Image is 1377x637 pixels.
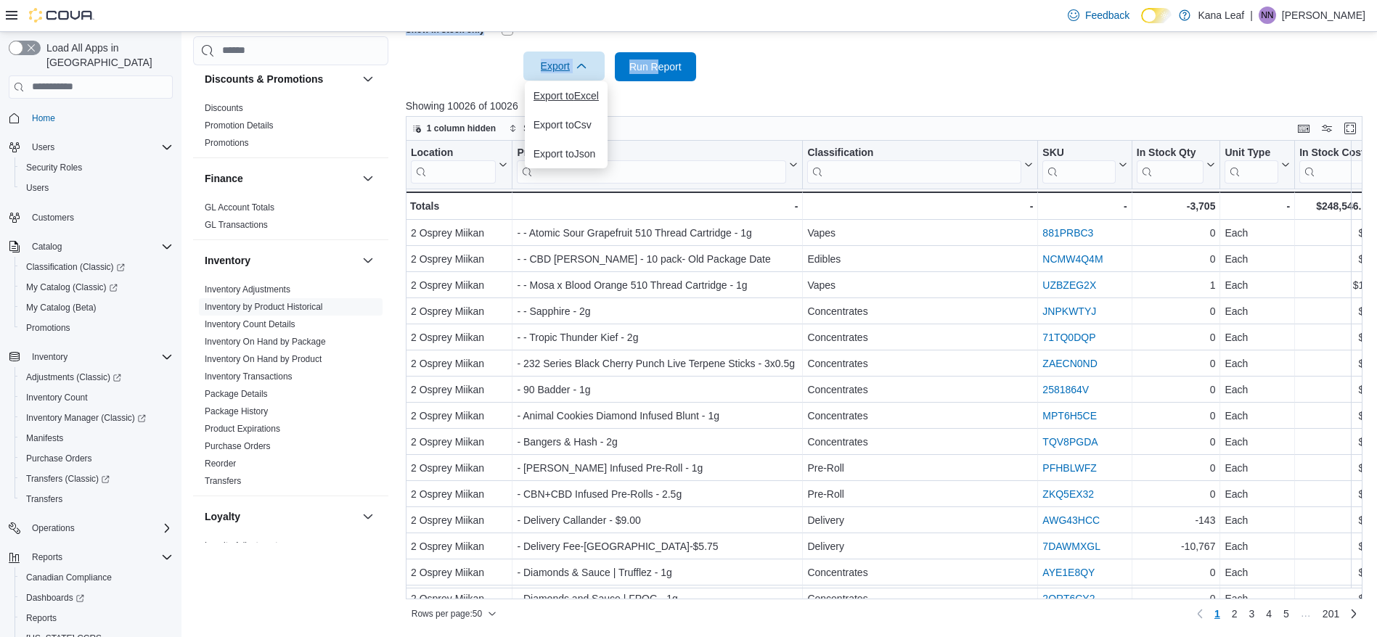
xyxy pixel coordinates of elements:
span: Classification (Classic) [20,258,173,276]
div: 2 Osprey Miikan [411,329,507,346]
div: Each [1225,224,1290,242]
button: Finance [205,171,356,186]
span: 1 column hidden [427,123,496,134]
span: 201 [1323,607,1339,621]
a: Purchase Orders [20,450,98,467]
a: Transfers (Classic) [20,470,115,488]
div: Location [411,146,496,160]
a: GL Account Totals [205,202,274,213]
span: Canadian Compliance [26,572,112,583]
a: AWG43HCC [1042,514,1100,526]
img: Cova [29,8,94,22]
div: Unit Type [1225,146,1278,160]
button: SKU [1042,146,1127,183]
span: Users [26,182,49,194]
p: Kana Leaf [1198,7,1244,24]
a: Discounts [205,103,243,113]
span: Inventory Transactions [205,371,293,382]
button: Inventory [205,253,356,268]
button: Users [3,137,179,157]
a: Package Details [205,389,268,399]
h3: Inventory [205,253,250,268]
div: Each [1225,381,1290,398]
span: Inventory Manager (Classic) [20,409,173,427]
div: Unit Type [1225,146,1278,183]
a: GL Transactions [205,220,268,230]
button: Manifests [15,428,179,448]
div: - Delivery Callander - $9.00 [517,511,798,529]
span: Inventory Count Details [205,318,295,330]
a: Transfers [20,490,68,508]
a: Transfers (Classic) [15,469,179,489]
a: 2581864V [1042,384,1089,395]
span: Export to Excel [534,90,599,102]
div: 2 Osprey Miikan [411,511,507,529]
button: Finance [359,170,377,187]
div: Each [1225,355,1290,372]
span: Export to Json [534,148,599,160]
div: - [1042,197,1127,215]
div: Each [1225,511,1290,529]
div: 2 Osprey Miikan [411,224,507,242]
div: 2 Osprey Miikan [411,303,507,320]
div: Location [411,146,496,183]
button: Unit Type [1225,146,1290,183]
span: Transfers [205,475,241,487]
div: Finance [193,199,388,239]
span: My Catalog (Beta) [20,299,173,316]
div: SKU URL [1042,146,1115,183]
a: Canadian Compliance [20,569,118,586]
button: Security Roles [15,157,179,178]
div: In Stock Cost [1299,146,1372,183]
div: Concentrates [807,303,1033,320]
div: Concentrates [807,407,1033,424]
a: PFHBLWFZ [1042,462,1096,474]
button: Loyalty [205,509,356,524]
a: Promotion Details [205,120,274,131]
a: NCMW4Q4M [1042,253,1103,265]
span: Promotions [20,319,173,337]
span: Transfers (Classic) [20,470,173,488]
a: Inventory Count [20,389,94,406]
a: ZKQ5EX32 [1042,488,1094,500]
span: My Catalog (Classic) [26,281,118,293]
div: - - CBD [PERSON_NAME] - 10 pack- Old Package Date [517,250,798,268]
span: Export to Csv [534,119,599,131]
button: Inventory Count [15,387,179,408]
a: Customers [26,209,80,226]
a: Dashboards [15,588,179,608]
button: Catalog [3,237,179,257]
a: Promotions [205,138,249,148]
span: Reorder [205,458,236,469]
button: Reports [3,547,179,567]
div: 0 [1137,329,1216,346]
span: Discounts [205,102,243,114]
div: In Stock Qty [1137,146,1204,183]
h3: Discounts & Promotions [205,72,323,86]
div: 2 Osprey Miikan [411,433,507,451]
div: Concentrates [807,329,1033,346]
div: - CBN+CBD Infused Pre-Rolls - 2.5g [517,485,798,503]
span: GL Transactions [205,219,268,231]
button: Home [3,107,179,128]
div: - - Sapphire - 2g [517,303,798,320]
a: Inventory On Hand by Product [205,354,322,364]
div: -143 [1137,511,1216,529]
div: - [PERSON_NAME] Infused Pre-Roll - 1g [517,459,798,477]
button: Sort fields [503,120,568,137]
span: 2 [1232,607,1238,621]
span: Export [532,52,596,81]
div: - [1225,197,1290,215]
p: | [1250,7,1253,24]
a: My Catalog (Beta) [20,299,102,316]
button: 1 column hidden [406,120,502,137]
span: Inventory Manager (Classic) [26,412,146,424]
button: Export [523,52,605,81]
div: Each [1225,459,1290,477]
div: - [807,197,1033,215]
div: 2 Osprey Miikan [411,276,507,294]
span: Catalog [26,238,173,255]
a: MPT6H5CE [1042,410,1097,422]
